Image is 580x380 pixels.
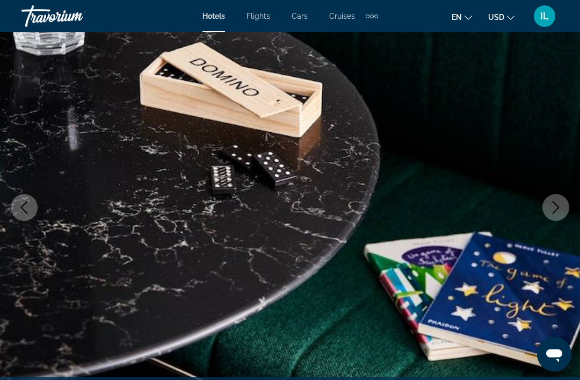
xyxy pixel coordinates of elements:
a: Flights [247,12,270,20]
button: Change currency [488,9,514,25]
a: Travorium [21,2,129,30]
button: Next image [542,194,569,221]
a: Cruises [329,12,355,20]
span: USD [488,13,504,21]
a: Cars [292,12,308,20]
button: Extra navigation items [366,8,378,25]
span: IL [540,11,549,21]
button: Previous image [11,194,38,221]
button: Change language [452,9,472,25]
a: Hotels [202,12,225,20]
span: en [452,13,462,21]
iframe: Botón para iniciar la ventana de mensajería [537,337,571,371]
button: User Menu [531,5,559,27]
